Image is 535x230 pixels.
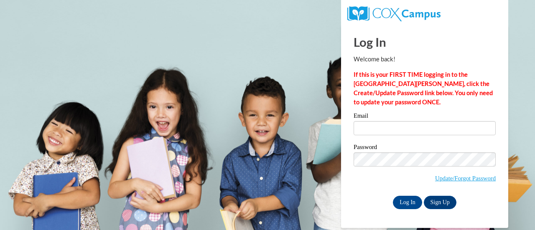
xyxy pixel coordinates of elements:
h1: Log In [354,33,496,51]
a: Update/Forgot Password [435,175,496,182]
a: Sign Up [424,196,456,209]
label: Password [354,144,496,152]
label: Email [354,113,496,121]
input: Log In [393,196,422,209]
img: COX Campus [347,6,441,21]
p: Welcome back! [354,55,496,64]
strong: If this is your FIRST TIME logging in to the [GEOGRAPHIC_DATA][PERSON_NAME], click the Create/Upd... [354,71,493,106]
a: COX Campus [347,10,441,17]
